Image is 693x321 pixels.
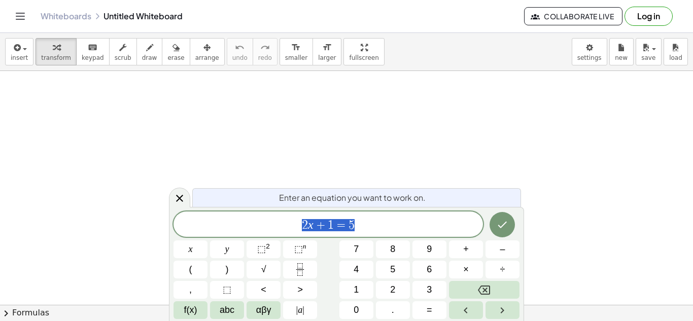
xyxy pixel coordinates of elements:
[36,38,77,65] button: transform
[427,263,432,276] span: 6
[283,281,317,299] button: Greater than
[354,263,359,276] span: 4
[174,261,207,278] button: (
[235,42,245,54] i: undo
[226,263,229,276] span: )
[247,281,281,299] button: Less than
[257,244,266,254] span: ⬚
[577,54,602,61] span: settings
[339,240,373,258] button: 7
[258,54,272,61] span: redo
[334,219,349,231] span: =
[210,240,244,258] button: y
[533,12,614,21] span: Collaborate Live
[162,38,190,65] button: erase
[256,303,271,317] span: αβγ
[354,242,359,256] span: 7
[486,240,519,258] button: Minus
[294,244,303,254] span: ⬚
[463,242,469,256] span: +
[427,242,432,256] span: 9
[615,54,628,61] span: new
[189,263,192,276] span: (
[339,261,373,278] button: 4
[376,301,410,319] button: .
[392,303,394,317] span: .
[189,242,193,256] span: x
[232,54,248,61] span: undo
[302,219,308,231] span: 2
[253,38,278,65] button: redoredo
[247,261,281,278] button: Square root
[343,38,384,65] button: fullscreen
[296,305,298,315] span: |
[412,261,446,278] button: 6
[291,42,301,54] i: format_size
[82,54,104,61] span: keypad
[463,263,469,276] span: ×
[210,261,244,278] button: )
[223,283,231,297] span: ⬚
[390,242,395,256] span: 8
[412,301,446,319] button: Equals
[376,261,410,278] button: 5
[227,38,253,65] button: undoundo
[280,38,313,65] button: format_sizesmaller
[297,283,303,297] span: >
[500,263,505,276] span: ÷
[412,240,446,258] button: 9
[115,54,131,61] span: scrub
[412,281,446,299] button: 3
[376,281,410,299] button: 2
[609,38,634,65] button: new
[41,54,71,61] span: transform
[279,192,426,204] span: Enter an equation you want to work on.
[349,54,378,61] span: fullscreen
[260,42,270,54] i: redo
[322,42,332,54] i: format_size
[174,281,207,299] button: ,
[296,303,304,317] span: a
[261,283,266,297] span: <
[572,38,607,65] button: settings
[486,301,519,319] button: Right arrow
[109,38,137,65] button: scrub
[220,303,234,317] span: abc
[5,38,33,65] button: insert
[636,38,662,65] button: save
[318,54,336,61] span: larger
[354,303,359,317] span: 0
[500,242,505,256] span: –
[174,240,207,258] button: x
[174,301,207,319] button: Functions
[225,242,229,256] span: y
[12,8,28,24] button: Toggle navigation
[390,283,395,297] span: 2
[142,54,157,61] span: draw
[339,281,373,299] button: 1
[283,301,317,319] button: Absolute value
[266,242,270,250] sup: 2
[427,303,432,317] span: =
[190,38,225,65] button: arrange
[76,38,110,65] button: keyboardkeypad
[261,263,266,276] span: √
[328,219,334,231] span: 1
[88,42,97,54] i: keyboard
[11,54,28,61] span: insert
[449,261,483,278] button: Times
[210,301,244,319] button: Alphabet
[449,281,519,299] button: Backspace
[41,11,91,21] a: Whiteboards
[664,38,688,65] button: load
[449,240,483,258] button: Plus
[524,7,622,25] button: Collaborate Live
[189,283,192,297] span: ,
[247,301,281,319] button: Greek alphabet
[283,240,317,258] button: Superscript
[449,301,483,319] button: Left arrow
[641,54,655,61] span: save
[390,263,395,276] span: 5
[314,219,328,231] span: +
[184,303,197,317] span: f(x)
